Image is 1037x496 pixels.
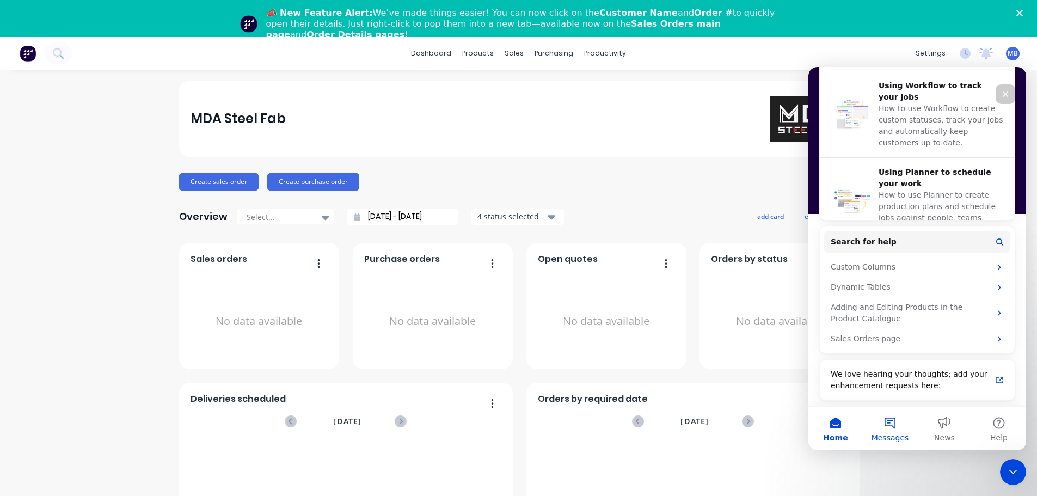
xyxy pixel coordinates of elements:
button: add card [750,209,791,223]
iframe: Intercom live chat [1000,459,1026,485]
iframe: Intercom live chat [808,67,1026,450]
div: Close [1016,10,1027,16]
img: Profile image for Team [240,15,257,33]
b: Order Details pages [306,29,404,40]
div: Overview [179,206,228,228]
div: No data available [364,270,501,373]
span: Sales orders [191,253,247,266]
div: products [457,45,499,62]
div: No data available [538,270,674,373]
div: settings [910,45,951,62]
img: Factory [20,45,36,62]
span: Purchase orders [364,253,440,266]
b: Customer Name [599,8,678,18]
div: 4 status selected [477,211,546,222]
button: edit dashboard [797,209,858,223]
button: 4 status selected [471,209,564,225]
div: We’ve made things easier! You can now click on the and to quickly open their details. Just right-... [266,8,780,40]
span: [DATE] [680,415,709,427]
span: MB [1008,48,1018,58]
b: Order # [694,8,733,18]
a: dashboard [406,45,457,62]
div: No data available [711,270,848,373]
div: purchasing [529,45,579,62]
span: Orders by required date [538,393,648,406]
button: Create sales order [179,173,259,191]
b: Sales Orders main page [266,19,721,40]
div: No data available [191,270,327,373]
div: productivity [579,45,631,62]
div: MDA Steel Fab [191,108,286,130]
span: Deliveries scheduled [191,393,286,406]
div: sales [499,45,529,62]
b: 📣 New Feature Alert: [266,8,373,18]
span: Orders by status [711,253,788,266]
img: MDA Steel Fab [770,96,846,142]
button: Create purchase order [267,173,359,191]
span: [DATE] [333,415,361,427]
span: Open quotes [538,253,598,266]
